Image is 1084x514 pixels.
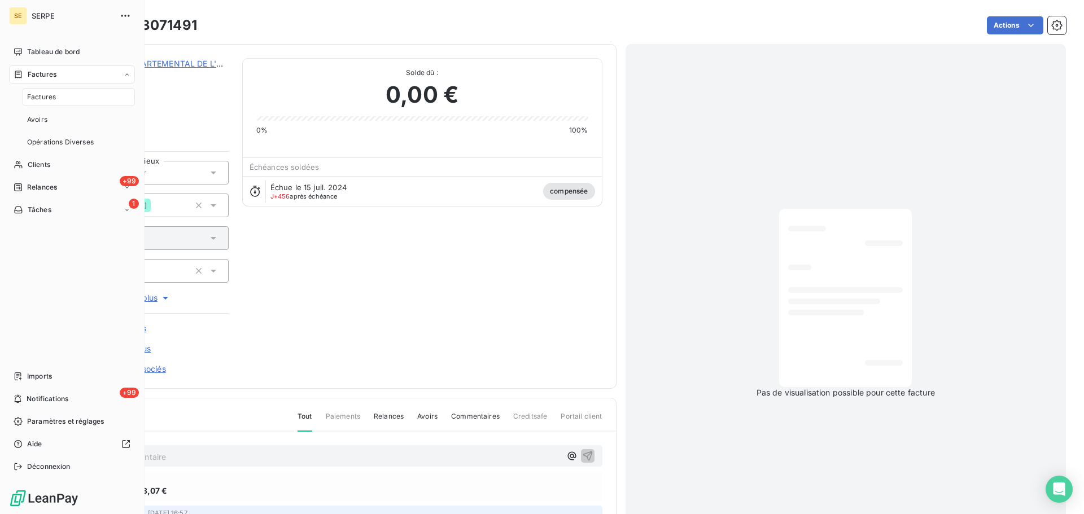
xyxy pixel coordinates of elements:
span: Avoirs [27,115,47,125]
span: Paramètres et réglages [27,416,104,427]
span: Commentaires [451,411,500,430]
button: Actions [987,16,1043,34]
h3: 34E23071491 [106,15,197,36]
span: Déconnexion [27,462,71,472]
span: +99 [120,388,139,398]
span: 1 [129,199,139,209]
span: 0,00 € [386,78,458,112]
span: Clients [28,160,50,170]
span: 0% [256,125,268,135]
span: Factures [28,69,56,80]
img: Logo LeanPay [9,489,79,507]
span: +99 [120,176,139,186]
button: Voir plus [68,292,229,304]
span: Aide [27,439,42,449]
span: Pas de visualisation possible pour cette facture [757,387,935,398]
span: 41CD34 [89,72,229,81]
span: Factures [27,92,56,102]
span: Échue le 15 juil. 2024 [270,183,347,192]
span: après échéance [270,193,338,200]
span: Solde dû : [256,68,588,78]
span: Tableau de bord [27,47,80,57]
span: Imports [27,371,52,381]
div: SE [9,7,27,25]
span: Notifications [27,394,68,404]
span: Tout [298,411,312,432]
span: 100% [569,125,588,135]
span: Opérations Diverses [27,137,94,147]
span: Relances [374,411,404,430]
span: Paiements [326,411,360,430]
span: Avoirs [417,411,438,430]
span: J+456 [270,192,290,200]
span: Voir plus [126,292,171,304]
div: Open Intercom Messenger [1046,476,1073,503]
a: Aide [9,435,135,453]
span: Tâches [28,205,51,215]
span: Portail client [561,411,602,430]
span: Creditsafe [513,411,548,430]
span: 3 553,07 € [125,485,168,497]
a: CONSEIL DEPARTEMENTAL DE L'HERAULT [89,59,252,68]
span: Échéances soldées [250,162,320,172]
span: Relances [27,182,57,192]
span: compensée [543,183,595,200]
span: SERPE [32,11,113,20]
